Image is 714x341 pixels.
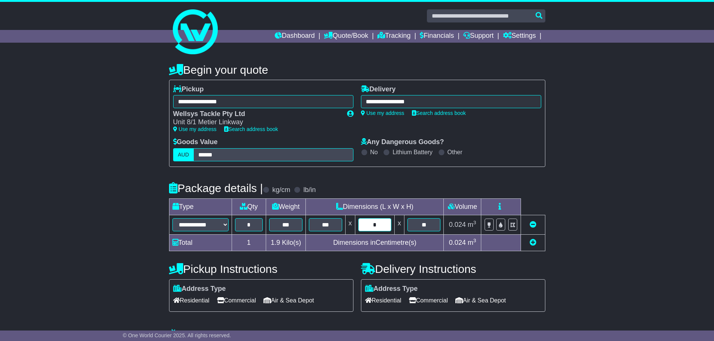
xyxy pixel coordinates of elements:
td: Weight [266,198,306,215]
span: m [468,221,476,228]
td: x [395,215,404,234]
label: lb/in [303,186,316,194]
span: Air & Sea Depot [455,295,506,306]
td: Kilo(s) [266,234,306,251]
a: Quote/Book [324,30,368,43]
a: Use my address [361,110,404,116]
td: Type [169,198,232,215]
div: Wellsys Tackle Pty Ltd [173,110,340,118]
sup: 3 [473,238,476,243]
a: Search address book [224,126,278,132]
td: Volume [444,198,481,215]
h4: Package details | [169,182,263,194]
span: m [468,239,476,246]
sup: 3 [473,220,476,225]
label: Address Type [173,285,226,293]
label: Goods Value [173,138,218,146]
span: 0.024 [449,221,466,228]
label: AUD [173,148,194,161]
span: Commercial [409,295,448,306]
a: Add new item [530,239,536,246]
span: 1.9 [271,239,280,246]
label: Delivery [361,85,396,94]
label: No [370,149,378,156]
a: Dashboard [275,30,315,43]
a: Search address book [412,110,466,116]
a: Settings [503,30,536,43]
td: x [345,215,355,234]
span: Air & Sea Depot [263,295,314,306]
label: Other [448,149,463,156]
span: 0.024 [449,239,466,246]
span: Residential [365,295,401,306]
a: Use my address [173,126,217,132]
a: Remove this item [530,221,536,228]
span: Residential [173,295,210,306]
label: kg/cm [272,186,290,194]
span: © One World Courier 2025. All rights reserved. [123,332,231,338]
label: Lithium Battery [392,149,433,156]
label: Any Dangerous Goods? [361,138,444,146]
td: Dimensions in Centimetre(s) [306,234,444,251]
div: Unit 8/1 Metier Linkway [173,118,340,127]
td: Qty [232,198,266,215]
h4: Pickup Instructions [169,263,353,275]
label: Pickup [173,85,204,94]
a: Tracking [377,30,410,43]
span: Commercial [217,295,256,306]
h4: Begin your quote [169,64,545,76]
h4: Delivery Instructions [361,263,545,275]
a: Support [463,30,494,43]
h4: Warranty & Insurance [169,329,545,341]
td: Dimensions (L x W x H) [306,198,444,215]
td: Total [169,234,232,251]
a: Financials [420,30,454,43]
td: 1 [232,234,266,251]
label: Address Type [365,285,418,293]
